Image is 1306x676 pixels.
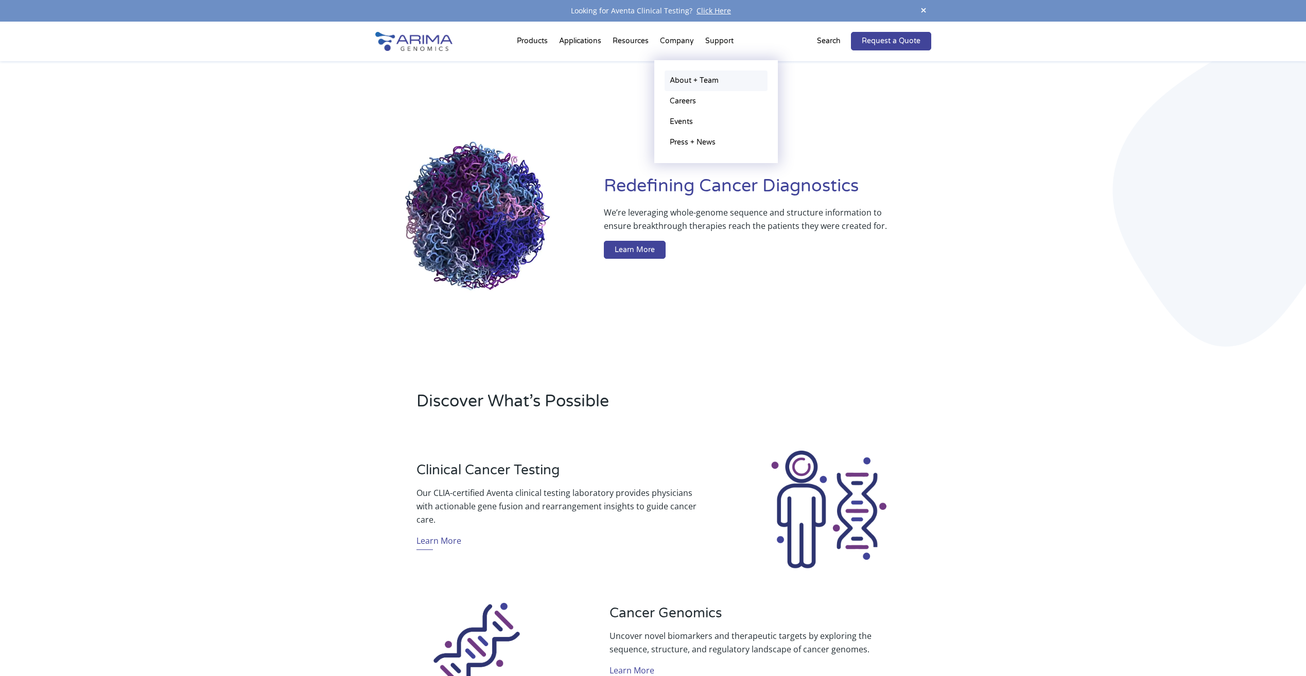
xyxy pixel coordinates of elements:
[610,605,890,629] h3: Cancer Genomics
[610,629,890,656] p: Uncover novel biomarkers and therapeutic targets by exploring the sequence, structure, and regula...
[817,34,841,48] p: Search
[665,132,768,153] a: Press + News
[768,449,890,571] img: Clinical Testing Icon
[375,4,931,17] div: Looking for Aventa Clinical Testing?
[604,241,666,259] a: Learn More
[416,534,461,550] a: Learn More
[416,486,696,526] p: Our CLIA-certified Aventa clinical testing laboratory provides physicians with actionable gene fu...
[692,6,735,15] a: Click Here
[665,112,768,132] a: Events
[665,70,768,91] a: About + Team
[665,91,768,112] a: Careers
[851,32,931,50] a: Request a Quote
[604,206,890,241] p: We’re leveraging whole-genome sequence and structure information to ensure breakthrough therapies...
[375,32,452,51] img: Arima-Genomics-logo
[1255,627,1306,676] iframe: Chat Widget
[604,174,931,206] h1: Redefining Cancer Diagnostics
[416,390,785,421] h2: Discover What’s Possible
[416,462,696,486] h3: Clinical Cancer Testing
